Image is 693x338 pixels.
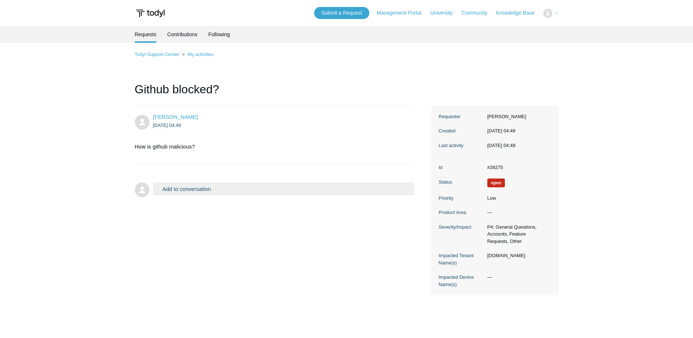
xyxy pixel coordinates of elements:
dt: Priority [439,195,484,202]
dt: Impacted Device Name(s) [439,274,484,288]
dt: Created [439,127,484,135]
dt: Status [439,179,484,186]
dt: Severity/Impact [439,224,484,231]
a: Todyl Support Center [135,52,179,57]
time: 2025-09-21T04:49:16+00:00 [487,128,515,134]
p: How is github malicious? [135,142,407,151]
a: Submit a Request [314,7,369,19]
a: Management Portal [377,9,429,17]
a: My activities [187,52,213,57]
span: We are working on a response for you [487,179,505,187]
dd: [PERSON_NAME] [484,113,551,120]
dd: — [484,209,551,216]
dd: — [484,274,551,281]
dt: Id [439,164,484,171]
a: Contributions [167,26,198,43]
h1: Github blocked? [135,80,415,106]
img: Todyl Support Center Help Center home page [135,7,166,20]
span: Andrew Schiff [153,114,198,120]
dt: Requester [439,113,484,120]
li: Requests [135,26,156,43]
time: 2025-09-21T04:49:16+00:00 [487,143,515,148]
dd: Low [484,195,551,202]
a: Knowledge Base [496,9,542,17]
a: University [430,9,460,17]
a: [PERSON_NAME] [153,114,198,120]
a: Community [461,9,495,17]
dd: P4: General Questions, Accounts, Feature Requests, Other [484,224,551,245]
dt: Last activity [439,142,484,149]
dd: [DOMAIN_NAME] [484,252,551,259]
a: Following [208,26,230,43]
dt: Impacted Tenant Name(s) [439,252,484,266]
li: My activities [180,52,213,57]
li: Todyl Support Center [135,52,181,57]
time: 2025-09-21T04:49:16Z [153,123,181,128]
dd: #28275 [484,164,551,171]
dt: Product Area [439,209,484,216]
button: Add to conversation [153,183,415,195]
